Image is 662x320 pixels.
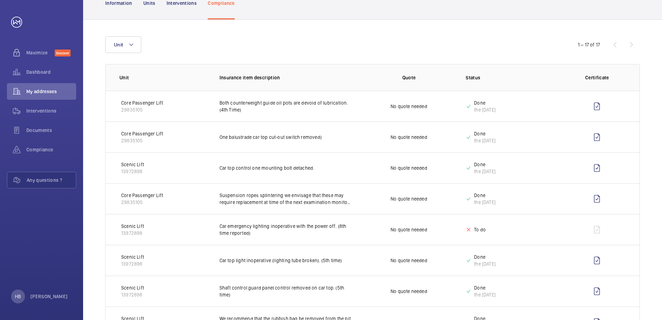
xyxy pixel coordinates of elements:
button: Unit [105,36,141,53]
p: 29835105 [121,199,163,206]
p: Shaft control guard panel control removed on car top. (5th time) [220,284,352,298]
span: Documents [26,127,76,134]
p: Core Passenger Lift [121,130,163,137]
p: Quote [402,74,416,81]
p: 13972898 [121,291,144,298]
p: No quote needed [391,103,427,110]
p: Status [466,74,557,81]
p: 13972898 [121,230,144,237]
p: Car top light inoperative (lighting tube broken). (5th time) [220,257,352,264]
span: Unit [114,42,123,47]
p: Scenic Lift [121,254,144,260]
p: [PERSON_NAME] [30,293,68,300]
p: Done [474,130,495,137]
p: Scenic Lift [121,161,144,168]
span: Discover [55,50,71,56]
p: Both counterweight guide oil pots are devoid of lubrication. (4th Time) [220,99,352,113]
p: Scenic Lift [121,284,144,291]
p: HB [15,293,21,300]
div: the [DATE] [474,260,495,267]
span: Compliance [26,146,76,153]
p: Certificate [569,74,626,81]
span: Interventions [26,107,76,114]
p: Unit [119,74,208,81]
p: Done [474,99,495,106]
span: Maximize [26,49,55,56]
p: Car top control one mounting bolt detached. [220,165,352,171]
p: 13972898 [121,260,144,267]
p: Done [474,161,495,168]
span: Dashboard [26,69,76,75]
span: Any questions ? [27,177,76,184]
div: the [DATE] [474,106,495,113]
div: the [DATE] [474,291,495,298]
p: Done [474,254,495,260]
p: 29835105 [121,106,163,113]
p: Insurance item description [220,74,352,81]
p: No quote needed [391,134,427,141]
p: No quote needed [391,226,427,233]
div: the [DATE] [474,199,495,206]
div: the [DATE] [474,137,495,144]
p: 13972898 [121,168,144,175]
p: Core Passenger Lift [121,99,163,106]
div: the [DATE] [474,168,495,175]
p: Done [474,284,495,291]
p: No quote needed [391,257,427,264]
p: Car emergency lighting inoperative with the power off. (8th time reported) [220,223,352,237]
p: No quote needed [391,288,427,295]
p: No quote needed [391,165,427,171]
div: 1 – 17 of 17 [578,41,600,48]
p: One balustrade car top cut-out switch removed) [220,134,352,141]
p: To do [474,226,486,233]
p: Scenic Lift [121,223,144,230]
p: No quote needed [391,195,427,202]
p: Suspension ropes splintering we envisage that these may require replacement at time of the next e... [220,192,352,206]
p: Core Passenger Lift [121,192,163,199]
p: 29835105 [121,137,163,144]
span: My addresses [26,88,76,95]
p: Done [474,192,495,199]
